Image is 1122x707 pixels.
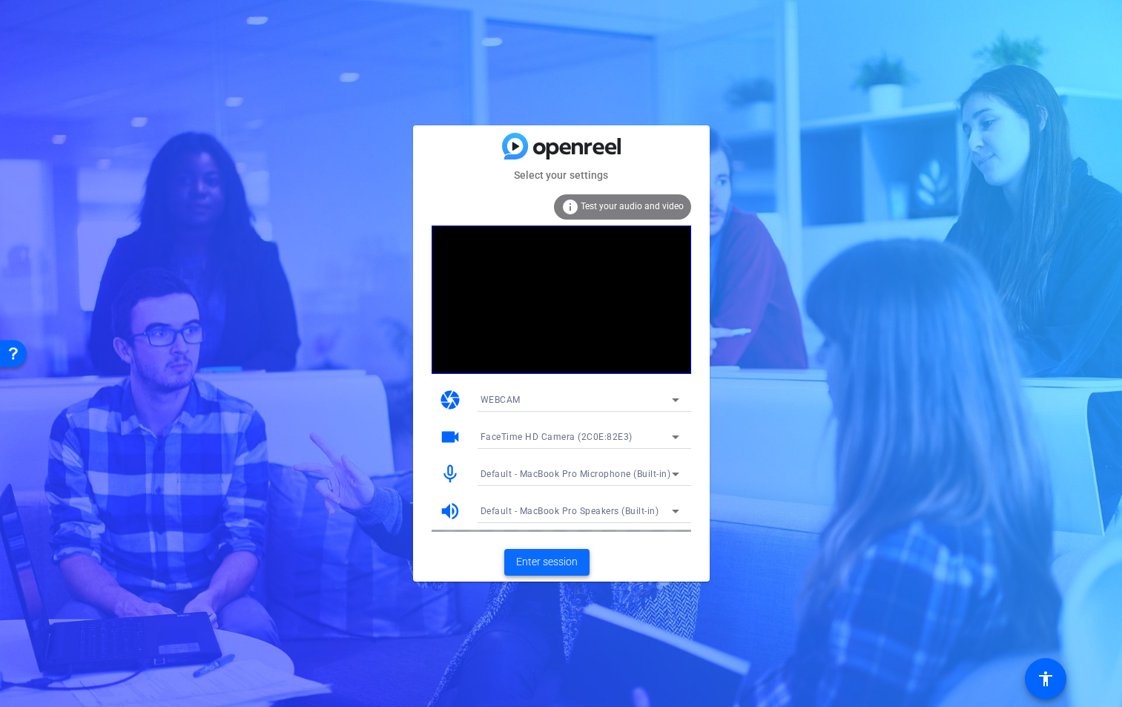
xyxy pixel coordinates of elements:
mat-card-subtitle: Select your settings [413,167,710,183]
span: Default - MacBook Pro Speakers (Built-in) [481,506,659,516]
mat-icon: volume_up [439,500,461,522]
mat-icon: videocam [439,426,461,448]
span: FaceTime HD Camera (2C0E:82E3) [481,432,633,442]
mat-icon: accessibility [1037,670,1055,688]
button: Enter session [504,549,590,576]
mat-icon: mic_none [439,463,461,485]
mat-icon: camera [439,389,461,411]
mat-icon: info [561,198,579,216]
span: WEBCAM [481,395,521,405]
span: Test your audio and video [581,201,684,211]
span: Default - MacBook Pro Microphone (Built-in) [481,469,671,479]
span: Enter session [516,554,578,570]
img: blue-gradient.svg [502,133,621,159]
